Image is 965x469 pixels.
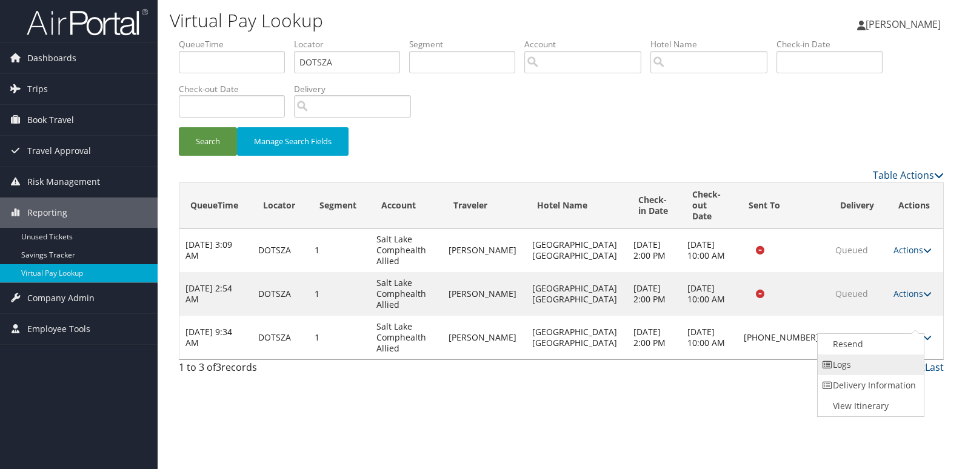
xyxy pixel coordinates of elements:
a: Delivery Information [818,375,921,396]
th: Account: activate to sort column ascending [370,183,442,228]
span: 3 [216,361,221,374]
td: [DATE] 3:09 AM [179,228,252,272]
td: 1 [309,228,370,272]
span: Queued [835,244,868,256]
th: Locator: activate to sort column ascending [252,183,309,228]
th: Sent To: activate to sort column ascending [738,183,829,228]
label: Check-in Date [776,38,892,50]
span: Sent [835,331,853,343]
th: Check-out Date: activate to sort column ascending [681,183,738,228]
span: Queued [835,288,868,299]
td: [DATE] 2:00 PM [627,272,681,316]
span: Employee Tools [27,314,90,344]
td: Salt Lake Comphealth Allied [370,272,442,316]
td: [DATE] 10:00 AM [681,272,738,316]
a: Resend [818,334,921,354]
th: Traveler: activate to sort column ascending [442,183,526,228]
span: Book Travel [27,105,74,135]
td: DOTSZA [252,272,309,316]
a: View Itinerary [818,396,921,416]
a: Actions [893,331,932,343]
img: airportal-logo.png [27,8,148,36]
td: [GEOGRAPHIC_DATA] [GEOGRAPHIC_DATA] [526,316,627,359]
span: Risk Management [27,167,100,197]
label: Hotel Name [650,38,776,50]
span: Reporting [27,198,67,228]
td: Salt Lake Comphealth Allied [370,228,442,272]
th: QueueTime: activate to sort column ascending [179,183,252,228]
th: Delivery: activate to sort column ascending [829,183,887,228]
span: Trips [27,74,48,104]
td: [PERSON_NAME] [442,316,526,359]
td: [DATE] 10:00 AM [681,316,738,359]
td: [DATE] 2:00 PM [627,228,681,272]
td: [DATE] 9:34 AM [179,316,252,359]
td: [DATE] 10:00 AM [681,228,738,272]
a: Last [925,361,944,374]
label: Locator [294,38,409,50]
span: Company Admin [27,283,95,313]
th: Segment: activate to sort column ascending [309,183,370,228]
label: Segment [409,38,524,50]
td: Salt Lake Comphealth Allied [370,316,442,359]
td: 1 [309,272,370,316]
button: Search [179,127,237,156]
td: [GEOGRAPHIC_DATA] [GEOGRAPHIC_DATA] [526,228,627,272]
th: Hotel Name: activate to sort column ascending [526,183,627,228]
div: 1 to 3 of records [179,360,356,381]
td: DOTSZA [252,316,309,359]
span: [PERSON_NAME] [866,18,941,31]
td: [DATE] 2:54 AM [179,272,252,316]
td: [PHONE_NUMBER] [738,316,829,359]
label: QueueTime [179,38,294,50]
td: [DATE] 2:00 PM [627,316,681,359]
td: [PERSON_NAME] [442,272,526,316]
th: Check-in Date: activate to sort column ascending [627,183,681,228]
th: Actions [887,183,943,228]
a: Table Actions [873,168,944,182]
button: Manage Search Fields [237,127,349,156]
span: Travel Approval [27,136,91,166]
td: [GEOGRAPHIC_DATA] [GEOGRAPHIC_DATA] [526,272,627,316]
td: DOTSZA [252,228,309,272]
label: Delivery [294,83,420,95]
span: Dashboards [27,43,76,73]
a: [PERSON_NAME] [857,6,953,42]
td: [PERSON_NAME] [442,228,526,272]
td: 1 [309,316,370,359]
h1: Virtual Pay Lookup [170,8,692,33]
label: Account [524,38,650,50]
a: Logs [818,354,921,375]
label: Check-out Date [179,83,294,95]
a: Actions [893,288,932,299]
a: Actions [893,244,932,256]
